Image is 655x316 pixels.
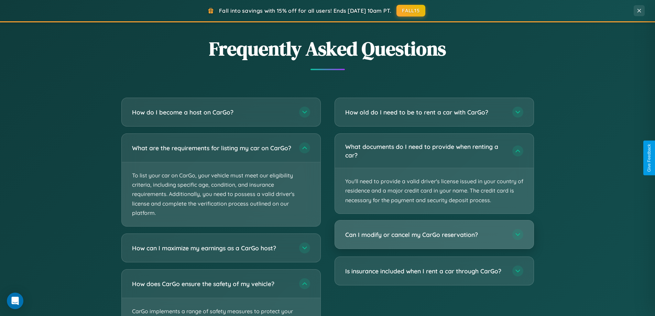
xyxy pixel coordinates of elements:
button: FALL15 [396,5,425,17]
h3: How can I maximize my earnings as a CarGo host? [132,244,292,252]
h3: What are the requirements for listing my car on CarGo? [132,144,292,152]
h3: How does CarGo ensure the safety of my vehicle? [132,280,292,288]
p: You'll need to provide a valid driver's license issued in your country of residence and a major c... [335,168,534,214]
h3: Can I modify or cancel my CarGo reservation? [345,230,505,239]
h3: How do I become a host on CarGo? [132,108,292,117]
span: Fall into savings with 15% off for all users! Ends [DATE] 10am PT. [219,7,391,14]
p: To list your car on CarGo, your vehicle must meet our eligibility criteria, including specific ag... [122,162,320,226]
div: Open Intercom Messenger [7,293,23,309]
h2: Frequently Asked Questions [121,35,534,62]
h3: What documents do I need to provide when renting a car? [345,142,505,159]
div: Give Feedback [647,144,652,172]
h3: Is insurance included when I rent a car through CarGo? [345,267,505,275]
h3: How old do I need to be to rent a car with CarGo? [345,108,505,117]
